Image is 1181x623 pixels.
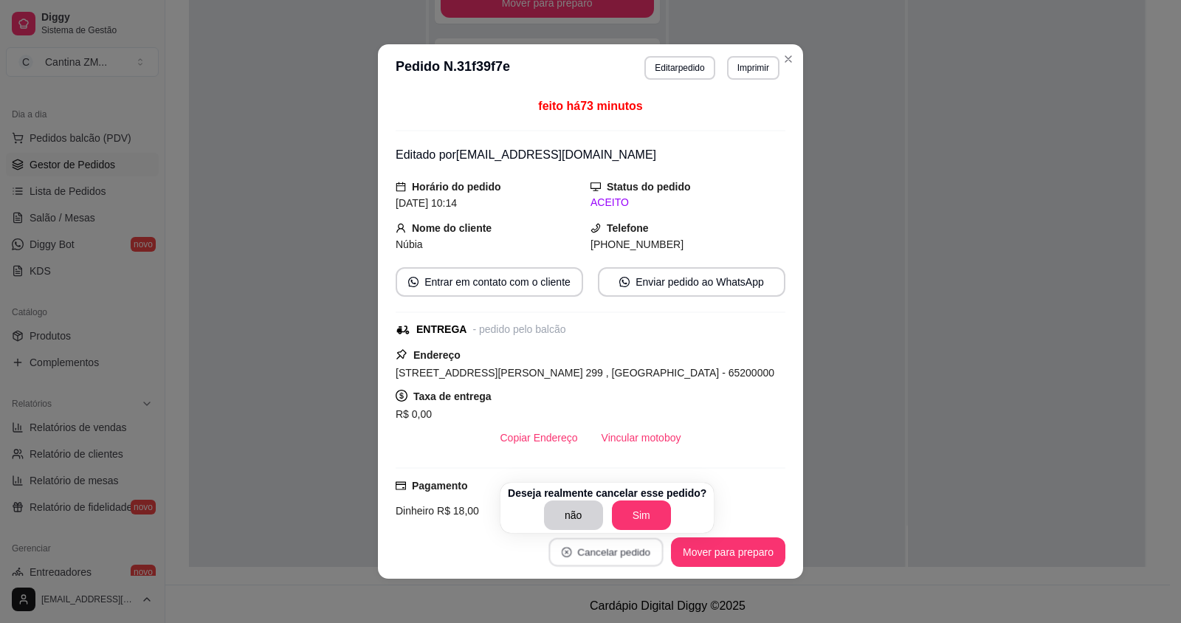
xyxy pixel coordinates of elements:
strong: Endereço [413,349,461,361]
button: Imprimir [727,56,779,80]
strong: Horário do pedido [412,181,501,193]
span: pushpin [396,348,407,360]
button: whats-appEnviar pedido ao WhatsApp [598,267,785,297]
strong: Telefone [607,222,649,234]
h3: Pedido N. 31f39f7e [396,56,510,80]
span: [DATE] 10:14 [396,197,457,209]
button: não [544,500,603,530]
span: calendar [396,182,406,192]
strong: Taxa de entrega [413,390,492,402]
strong: Status do pedido [607,181,691,193]
strong: Nome do cliente [412,222,492,234]
span: R$ 18,00 [434,505,479,517]
button: Sim [612,500,671,530]
div: ENTREGA [416,322,466,337]
button: close-circleCancelar pedido [548,538,663,567]
button: whats-appEntrar em contato com o cliente [396,267,583,297]
span: close-circle [562,547,572,557]
span: whats-app [619,277,630,287]
button: Copiar Endereço [489,423,590,452]
span: [STREET_ADDRESS][PERSON_NAME] 299 , [GEOGRAPHIC_DATA] - 65200000 [396,367,774,379]
strong: Pagamento [412,480,467,492]
button: Vincular motoboy [590,423,693,452]
span: R$ 0,00 [396,408,432,420]
button: Mover para preparo [671,537,785,567]
button: Close [777,47,800,71]
span: credit-card [396,481,406,491]
div: - pedido pelo balcão [472,322,565,337]
div: ACEITO [590,195,785,210]
span: desktop [590,182,601,192]
span: [PHONE_NUMBER] [590,238,684,250]
span: dollar [396,390,407,402]
span: feito há 73 minutos [538,100,642,112]
span: Dinheiro [396,505,434,517]
span: whats-app [408,277,419,287]
span: Núbia [396,238,423,250]
button: Editarpedido [644,56,715,80]
p: Deseja realmente cancelar esse pedido? [508,486,706,500]
span: user [396,223,406,233]
span: Editado por [EMAIL_ADDRESS][DOMAIN_NAME] [396,148,656,161]
span: phone [590,223,601,233]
